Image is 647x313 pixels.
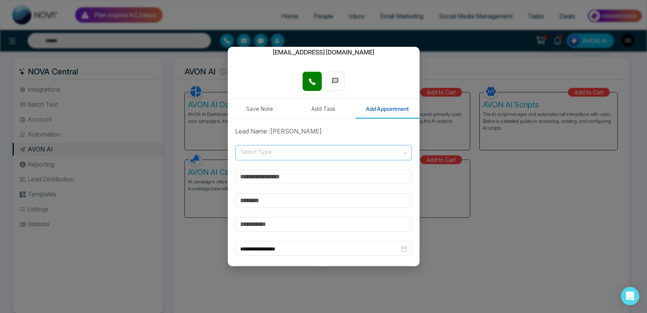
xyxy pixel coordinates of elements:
[228,99,292,119] button: Save Note
[356,99,420,119] button: Add Appointment
[272,49,375,56] h2: [EMAIL_ADDRESS][DOMAIN_NAME]
[621,287,639,305] div: Open Intercom Messenger
[231,127,417,136] div: Lead Name : [PERSON_NAME]
[291,99,356,119] button: Add Task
